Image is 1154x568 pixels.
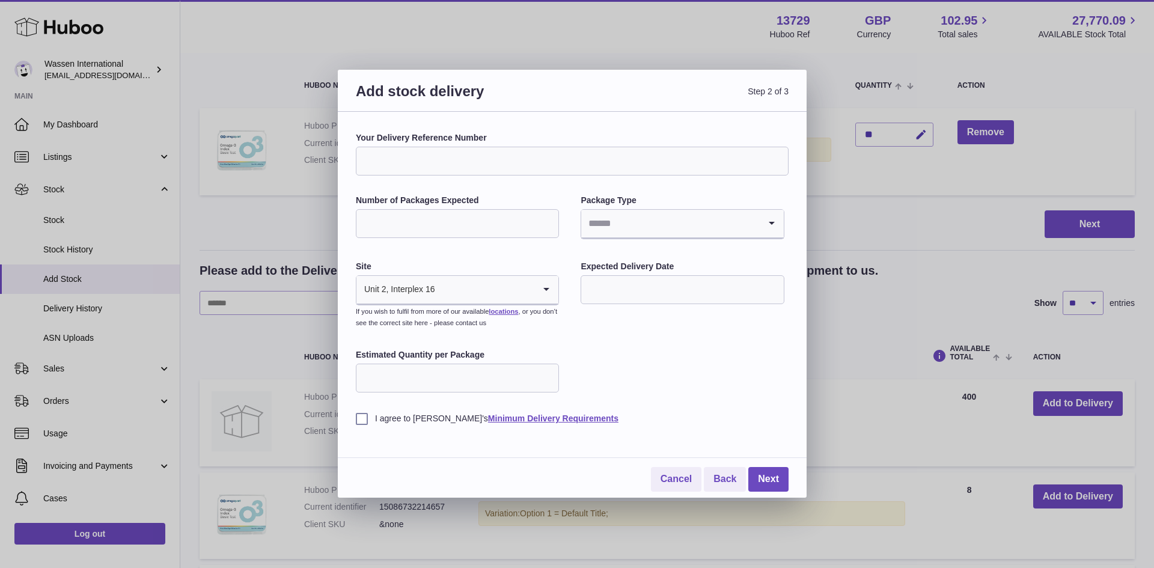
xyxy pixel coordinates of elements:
[356,261,559,272] label: Site
[356,276,558,305] div: Search for option
[489,308,518,315] a: locations
[581,210,783,239] div: Search for option
[356,82,572,115] h3: Add stock delivery
[356,413,789,424] label: I agree to [PERSON_NAME]'s
[581,195,784,206] label: Package Type
[356,195,559,206] label: Number of Packages Expected
[704,467,746,492] a: Back
[581,261,784,272] label: Expected Delivery Date
[581,210,759,237] input: Search for option
[356,132,789,144] label: Your Delivery Reference Number
[356,308,557,326] small: If you wish to fulfil from more of our available , or you don’t see the correct site here - pleas...
[488,414,618,423] a: Minimum Delivery Requirements
[651,467,701,492] a: Cancel
[356,349,559,361] label: Estimated Quantity per Package
[748,467,789,492] a: Next
[572,82,789,115] span: Step 2 of 3
[436,276,535,304] input: Search for option
[356,276,436,304] span: Unit 2, Interplex 16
